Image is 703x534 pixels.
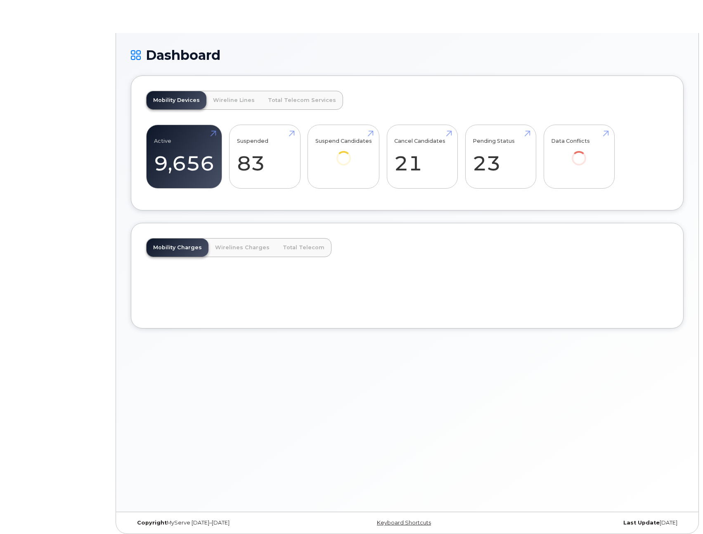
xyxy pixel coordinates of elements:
[237,130,293,184] a: Suspended 83
[206,91,261,109] a: Wireline Lines
[499,520,684,526] div: [DATE]
[473,130,528,184] a: Pending Status 23
[261,91,343,109] a: Total Telecom Services
[147,239,208,257] a: Mobility Charges
[394,130,450,184] a: Cancel Candidates 21
[147,91,206,109] a: Mobility Devices
[137,520,167,526] strong: Copyright
[131,520,315,526] div: MyServe [DATE]–[DATE]
[377,520,431,526] a: Keyboard Shortcuts
[276,239,331,257] a: Total Telecom
[154,130,214,184] a: Active 9,656
[623,520,660,526] strong: Last Update
[315,130,372,177] a: Suspend Candidates
[208,239,276,257] a: Wirelines Charges
[551,130,607,177] a: Data Conflicts
[131,48,684,62] h1: Dashboard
